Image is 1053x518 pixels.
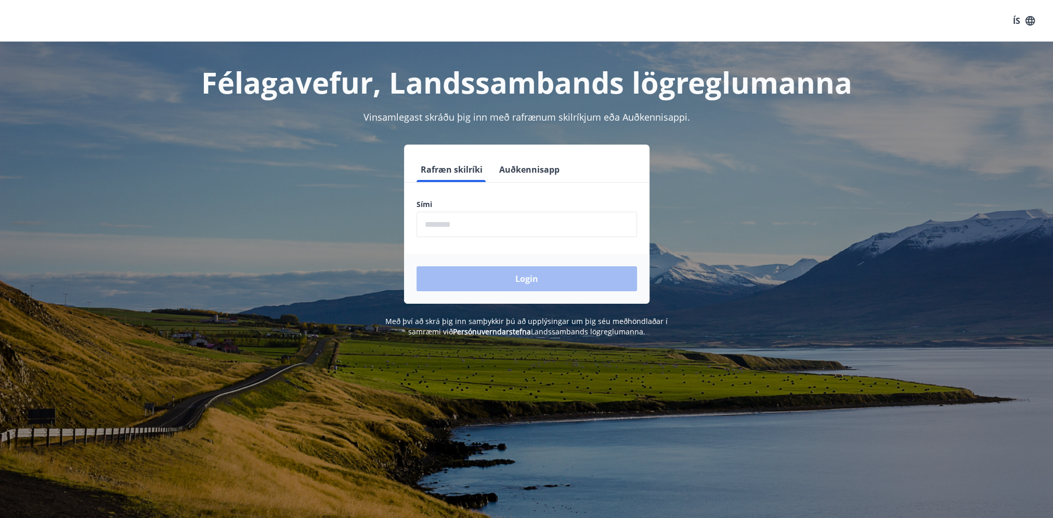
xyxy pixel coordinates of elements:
span: Vinsamlegast skráðu þig inn með rafrænum skilríkjum eða Auðkennisappi. [363,111,690,123]
label: Sími [417,199,637,210]
a: Persónuverndarstefna [453,327,531,336]
button: ÍS [1007,11,1041,30]
span: Með því að skrá þig inn samþykkir þú að upplýsingar um þig séu meðhöndlaðar í samræmi við Landssa... [385,316,668,336]
button: Rafræn skilríki [417,157,487,182]
button: Auðkennisapp [495,157,564,182]
h1: Félagavefur, Landssambands lögreglumanna [165,62,889,102]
